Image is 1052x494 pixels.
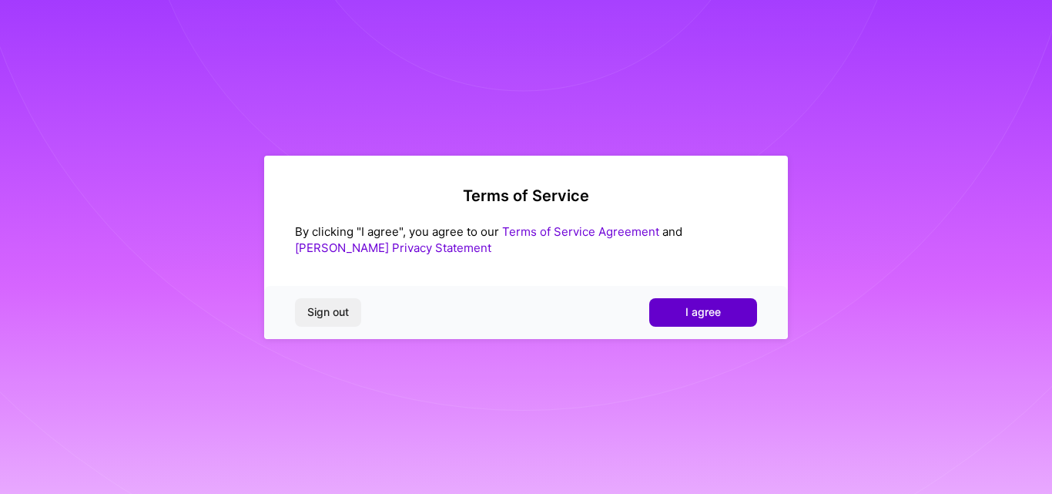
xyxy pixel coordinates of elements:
button: Sign out [295,298,361,326]
div: By clicking "I agree", you agree to our and [295,223,757,256]
h2: Terms of Service [295,187,757,205]
span: I agree [685,304,721,320]
a: Terms of Service Agreement [502,224,659,239]
button: I agree [649,298,757,326]
a: [PERSON_NAME] Privacy Statement [295,240,491,255]
span: Sign out [307,304,349,320]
